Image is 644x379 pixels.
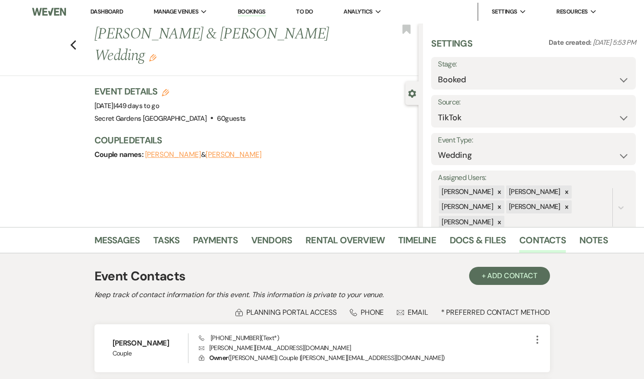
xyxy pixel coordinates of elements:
[398,233,436,253] a: Timeline
[145,150,262,159] span: &
[199,334,279,342] span: [PHONE_NUMBER] (Text*)
[343,7,372,16] span: Analytics
[469,267,550,285] button: + Add Contact
[439,200,494,213] div: [PERSON_NAME]
[438,171,629,185] label: Assigned Users:
[94,289,550,300] h2: Keep track of contact information for this event. This information is private to your venue.
[519,233,566,253] a: Contacts
[438,96,629,109] label: Source:
[94,308,550,317] div: * Preferred Contact Method
[94,114,207,123] span: Secret Gardens [GEOGRAPHIC_DATA]
[556,7,588,16] span: Resources
[431,37,472,57] h3: Settings
[206,151,262,158] button: [PERSON_NAME]
[492,7,517,16] span: Settings
[506,200,562,213] div: [PERSON_NAME]
[251,233,292,253] a: Vendors
[149,53,156,62] button: Edit
[115,101,159,110] span: 449 days to go
[94,24,350,66] h1: [PERSON_NAME] & [PERSON_NAME] Wedding
[549,38,593,47] span: Date created:
[306,233,385,253] a: Rental Overview
[408,89,416,97] button: Close lead details
[113,101,159,110] span: |
[94,233,140,253] a: Messages
[153,233,179,253] a: Tasks
[438,134,629,147] label: Event Type:
[90,8,123,15] a: Dashboard
[154,7,198,16] span: Manage Venues
[593,38,636,47] span: [DATE] 5:53 PM
[94,101,160,110] span: [DATE]
[439,185,494,199] div: [PERSON_NAME]
[438,58,629,71] label: Stage:
[238,8,266,16] a: Bookings
[209,354,228,362] span: Owner
[32,2,66,21] img: Weven Logo
[217,114,245,123] span: 60 guests
[94,85,246,98] h3: Event Details
[145,151,201,158] button: [PERSON_NAME]
[94,267,186,286] h1: Event Contacts
[397,308,428,317] div: Email
[193,233,238,253] a: Payments
[199,343,532,353] p: [PERSON_NAME][EMAIL_ADDRESS][DOMAIN_NAME]
[450,233,506,253] a: Docs & Files
[113,349,188,358] span: Couple
[296,8,313,15] a: To Do
[506,185,562,199] div: [PERSON_NAME]
[235,308,337,317] div: Planning Portal Access
[579,233,608,253] a: Notes
[199,353,532,363] p: ( [PERSON_NAME] | Couple | [PERSON_NAME][EMAIL_ADDRESS][DOMAIN_NAME] )
[439,216,494,229] div: [PERSON_NAME]
[94,134,410,147] h3: Couple Details
[94,150,145,159] span: Couple names:
[350,308,384,317] div: Phone
[113,338,188,348] h6: [PERSON_NAME]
